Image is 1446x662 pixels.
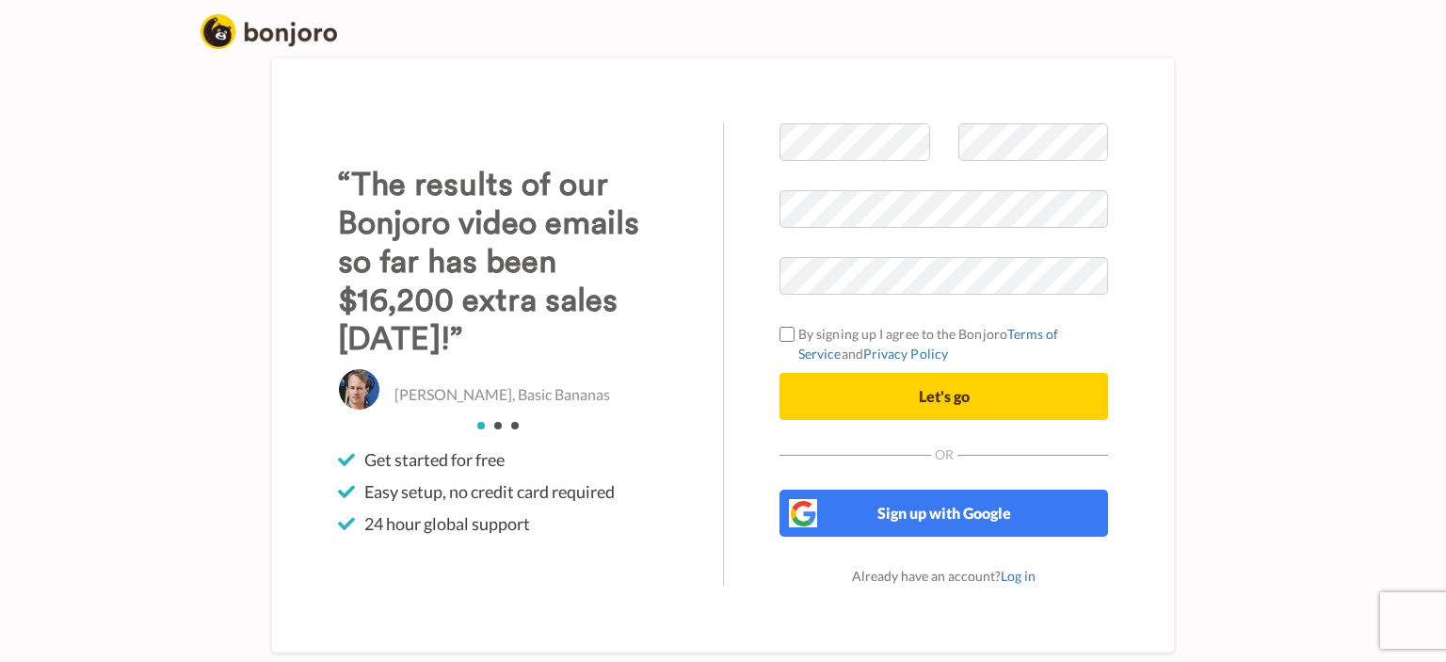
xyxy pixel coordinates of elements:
[364,448,505,471] span: Get started for free
[779,373,1108,420] button: Let's go
[201,14,337,49] img: logo_full.png
[779,324,1108,363] label: By signing up I agree to the Bonjoro and
[364,512,530,535] span: 24 hour global support
[931,448,957,461] span: Or
[1001,568,1036,584] a: Log in
[779,327,795,342] input: By signing up I agree to the BonjoroTerms of ServiceandPrivacy Policy
[852,568,1036,584] span: Already have an account?
[863,346,948,362] a: Privacy Policy
[919,387,970,405] span: Let's go
[364,480,615,503] span: Easy setup, no credit card required
[338,166,667,359] h3: “The results of our Bonjoro video emails so far has been $16,200 extra sales [DATE]!”
[877,504,1011,522] span: Sign up with Google
[779,490,1108,537] button: Sign up with Google
[338,368,380,411] img: Christo Hall, Basic Bananas
[798,326,1059,362] a: Terms of Service
[394,384,610,406] p: [PERSON_NAME], Basic Bananas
